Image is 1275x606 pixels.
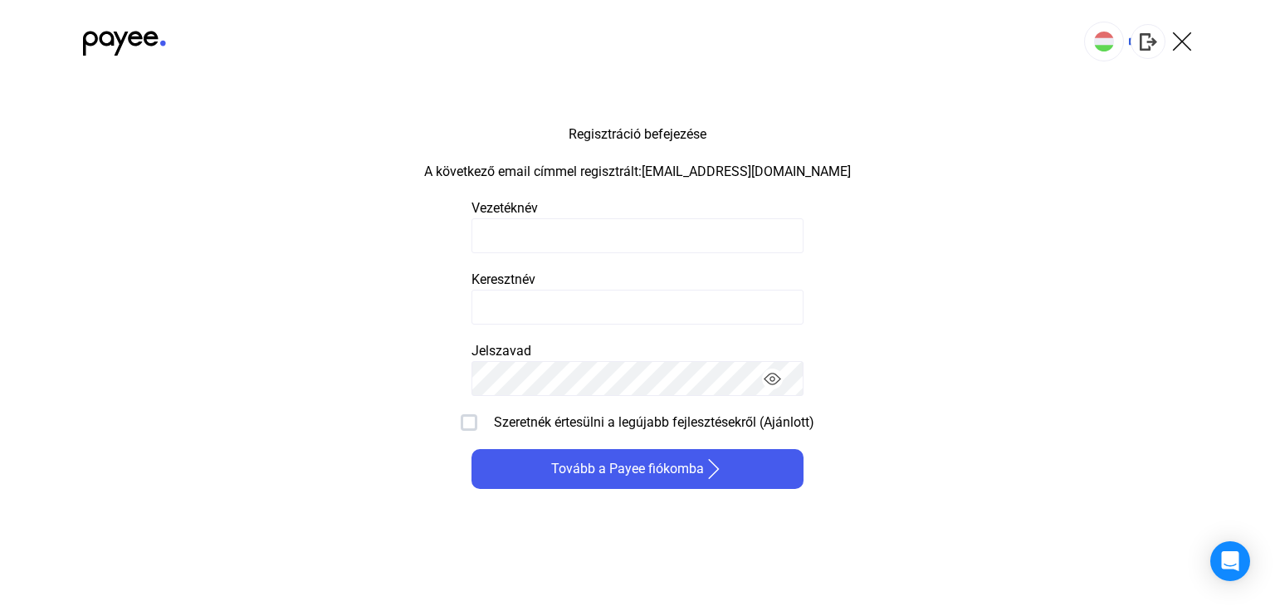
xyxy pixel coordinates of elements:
[569,126,706,142] font: Regisztráció befejezése
[83,22,166,56] img: black-payee-blue-dot.svg
[704,459,724,479] img: jobbra nyíl-fehér
[1094,32,1114,51] img: HU
[494,414,814,430] font: Szeretnék értesülni a legújabb fejlesztésekről (Ajánlott)
[1131,24,1165,59] button: kijelentkezés-szürke
[1210,541,1250,581] div: Intercom Messenger megnyitása
[1140,33,1157,51] img: kijelentkezés-szürke
[471,271,535,287] font: Keresztnév
[551,461,704,476] font: Tovább a Payee fiókomba
[1172,32,1192,51] img: X
[471,200,538,216] font: Vezetéknév
[764,370,781,388] img: eyes-on.svg
[471,449,804,489] button: Tovább a Payee fiókombajobbra nyíl-fehér
[1084,22,1124,61] button: HU
[642,164,851,179] font: [EMAIL_ADDRESS][DOMAIN_NAME]
[471,343,531,359] font: Jelszavad
[424,164,642,179] font: A következő email címmel regisztrált:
